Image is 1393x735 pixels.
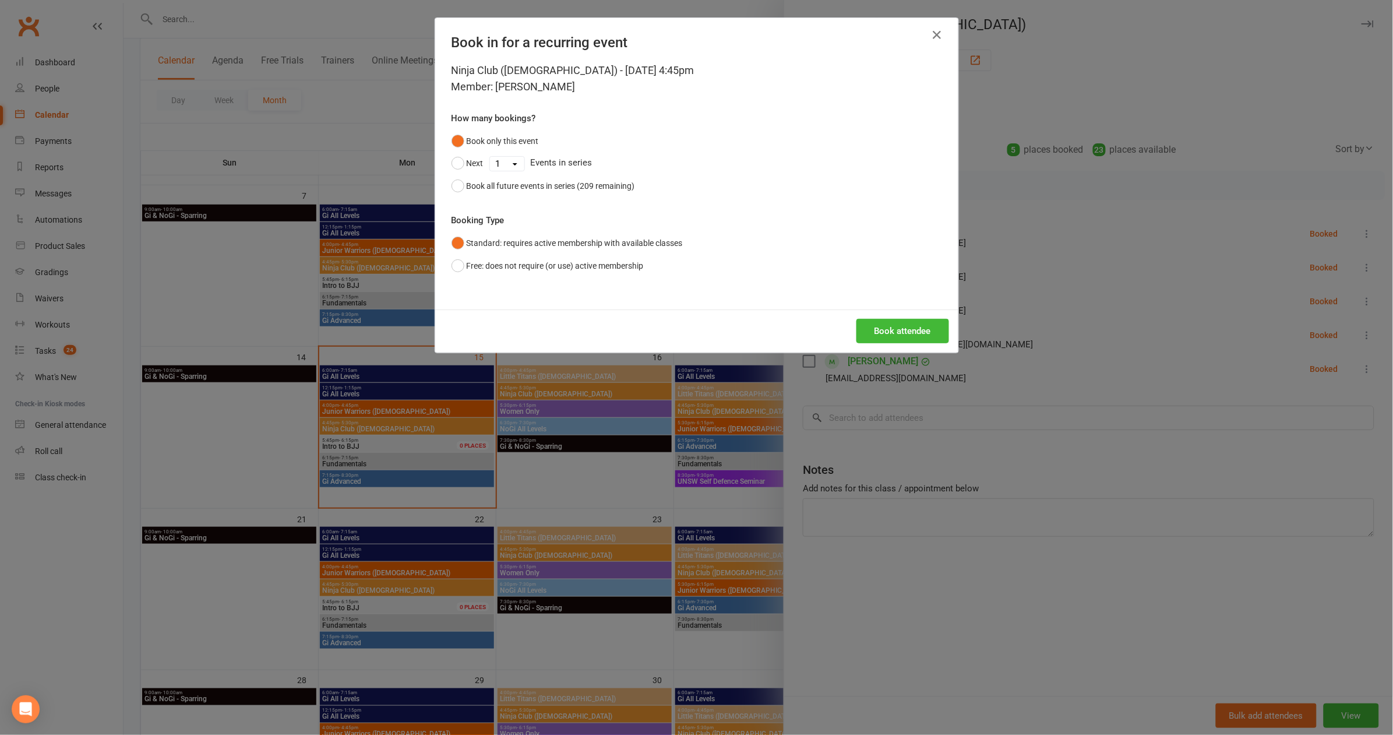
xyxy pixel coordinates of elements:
[467,180,635,192] div: Book all future events in series (209 remaining)
[856,319,949,343] button: Book attendee
[452,255,644,277] button: Free: does not require (or use) active membership
[452,34,942,51] h4: Book in for a recurring event
[452,152,484,174] button: Next
[452,62,942,95] div: Ninja Club ([DEMOGRAPHIC_DATA]) - [DATE] 4:45pm Member: [PERSON_NAME]
[452,111,536,125] label: How many bookings?
[928,26,947,44] button: Close
[452,130,539,152] button: Book only this event
[12,695,40,723] div: Open Intercom Messenger
[452,175,635,197] button: Book all future events in series (209 remaining)
[452,152,942,174] div: Events in series
[452,232,683,254] button: Standard: requires active membership with available classes
[452,213,505,227] label: Booking Type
